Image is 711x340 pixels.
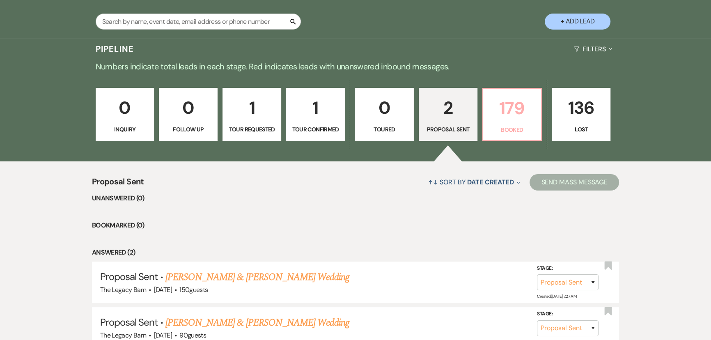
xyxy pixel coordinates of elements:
span: [DATE] [154,331,172,340]
p: Tour Requested [228,125,276,134]
label: Stage: [537,310,599,319]
label: Stage: [537,264,599,273]
span: Proposal Sent [92,175,144,193]
span: The Legacy Barn [100,285,146,294]
p: Numbers indicate total leads in each stage. Red indicates leads with unanswered inbound messages. [60,60,651,73]
li: Unanswered (0) [92,193,619,204]
span: Created: [DATE] 7:27 AM [537,294,576,299]
a: [PERSON_NAME] & [PERSON_NAME] Wedding [165,270,349,285]
p: 1 [228,94,276,122]
h3: Pipeline [96,43,134,55]
button: + Add Lead [545,14,610,30]
span: Proposal Sent [100,316,158,329]
a: 0Inquiry [96,88,154,141]
p: Proposal Sent [424,125,472,134]
button: Filters [571,38,615,60]
p: Toured [360,125,408,134]
span: Date Created [467,178,514,186]
p: Tour Confirmed [291,125,339,134]
p: 0 [164,94,212,122]
p: Lost [557,125,605,134]
span: [DATE] [154,285,172,294]
span: ↑↓ [428,178,438,186]
a: 0Toured [355,88,414,141]
a: [PERSON_NAME] & [PERSON_NAME] Wedding [165,315,349,330]
button: Sort By Date Created [425,171,523,193]
span: The Legacy Barn [100,331,146,340]
a: 1Tour Confirmed [286,88,345,141]
p: 2 [424,94,472,122]
li: Answered (2) [92,247,619,258]
span: 90 guests [179,331,206,340]
a: 2Proposal Sent [419,88,477,141]
a: 136Lost [552,88,611,141]
p: 179 [488,94,536,122]
p: Booked [488,125,536,134]
a: 1Tour Requested [222,88,281,141]
p: 0 [101,94,149,122]
p: Inquiry [101,125,149,134]
input: Search by name, event date, email address or phone number [96,14,301,30]
li: Bookmarked (0) [92,220,619,231]
p: 136 [557,94,605,122]
p: 0 [360,94,408,122]
p: Follow Up [164,125,212,134]
p: 1 [291,94,339,122]
a: 0Follow Up [159,88,218,141]
button: Send Mass Message [530,174,619,191]
span: Proposal Sent [100,270,158,283]
span: 150 guests [179,285,208,294]
a: 179Booked [482,88,542,141]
